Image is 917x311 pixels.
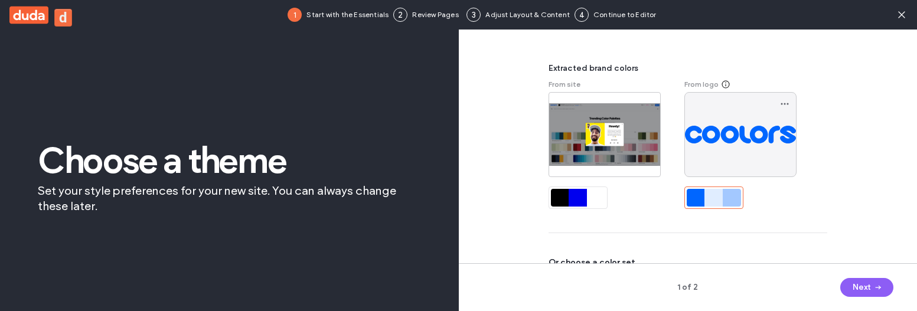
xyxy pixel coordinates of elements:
div: 3 [466,8,481,22]
button: d [54,9,72,27]
span: Extracted brand colors [549,63,827,79]
span: Start with the Essentials [306,9,389,20]
div: 2 [393,8,407,22]
span: From site [549,80,580,89]
span: Adjust Layout & Content [485,9,570,20]
span: 1 of 2 [626,281,749,293]
span: Review Pages [412,9,462,20]
span: Continue to Editor [593,9,657,20]
span: Choose a theme [38,143,421,178]
div: 4 [575,8,589,22]
div: 1 [288,8,302,22]
span: Set your style preferences for your new site. You can always change these later. [38,183,421,214]
button: Next [840,278,893,297]
span: From logo [684,79,719,90]
span: Or choose a color set [549,257,827,269]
